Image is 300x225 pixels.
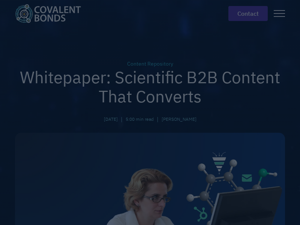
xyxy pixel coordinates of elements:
div: | [157,115,159,124]
div: | [121,115,123,124]
h1: Whitepaper: Scientific B2B Content That Converts [15,68,285,106]
div: 5:00 min read [126,116,154,123]
a: [PERSON_NAME] [162,116,196,123]
a: contact [228,6,268,21]
div: [DATE] [104,116,118,123]
div: Content Repository [15,60,285,68]
a: home [15,4,87,23]
img: Covalent Bonds White / Teal Logo [15,4,81,23]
